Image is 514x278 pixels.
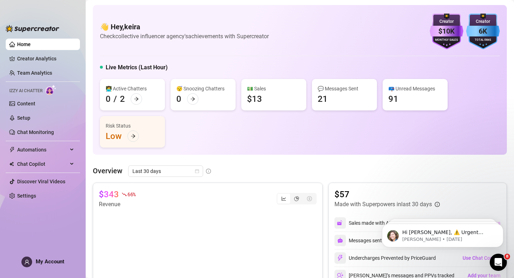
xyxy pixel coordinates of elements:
img: AI Chatter [45,85,56,95]
span: Izzy AI Chatter [9,88,42,94]
article: Made with Superpowers in last 30 days [334,200,432,209]
span: arrow-right [134,96,139,101]
span: thunderbolt [9,147,15,153]
div: 👩‍💻 Active Chatters [106,85,159,93]
div: 0 [106,93,111,105]
div: 💵 Sales [247,85,301,93]
div: $13 [247,93,262,105]
div: $10K [430,26,463,37]
div: Messages sent by automations & AI [334,235,428,246]
img: svg%3e [337,220,343,226]
img: purple-badge-B9DA21FR.svg [430,14,463,49]
div: Risk Status [106,122,159,130]
span: info-circle [435,202,440,207]
img: logo-BBDzfeDw.svg [6,25,59,32]
img: svg%3e [337,238,343,243]
span: fall [122,192,127,197]
span: arrow-right [131,134,136,139]
a: Home [17,41,31,47]
span: 66 % [127,191,136,198]
div: Sales made with AI & Automations [349,219,431,227]
h5: Live Metrics (Last Hour) [106,63,168,72]
article: Revenue [99,200,136,209]
span: calendar [195,169,199,173]
span: Automations [17,144,68,155]
article: $57 [334,189,440,200]
a: Content [17,101,35,106]
img: blue-badge-DgoSNQY1.svg [466,14,500,49]
h4: 👋 Hey, keira [100,22,269,32]
div: Total Fans [466,38,500,43]
span: 8 [504,254,510,259]
span: arrow-right [190,96,195,101]
div: 91 [388,93,398,105]
span: dollar-circle [307,196,312,201]
div: 2 [120,93,125,105]
div: 💬 Messages Sent [318,85,371,93]
a: Creator Analytics [17,53,74,64]
div: 😴 Snoozing Chatters [176,85,230,93]
div: Creator [430,18,463,25]
a: Settings [17,193,36,199]
img: svg%3e [337,255,343,261]
span: Last 30 days [132,166,199,177]
div: 21 [318,93,328,105]
iframe: Intercom notifications message [371,209,514,259]
span: Chat Copilot [17,158,68,170]
article: $343 [99,189,119,200]
a: Discover Viral Videos [17,179,65,184]
div: segmented control [277,193,317,204]
div: 0 [176,93,181,105]
span: line-chart [281,196,286,201]
span: pie-chart [294,196,299,201]
span: My Account [36,258,64,265]
a: Setup [17,115,30,121]
img: Chat Copilot [9,162,14,167]
article: Check collective influencer agency's achievements with Supercreator [100,32,269,41]
div: Monthly Sales [430,38,463,43]
a: Team Analytics [17,70,52,76]
div: 6K [466,26,500,37]
a: Chat Monitoring [17,129,54,135]
span: info-circle [206,169,211,174]
iframe: Intercom live chat [490,254,507,271]
div: Undercharges Prevented by PriceGuard [334,252,436,264]
span: user [24,259,30,265]
article: Overview [93,165,122,176]
div: 📪 Unread Messages [388,85,442,93]
div: Creator [466,18,500,25]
